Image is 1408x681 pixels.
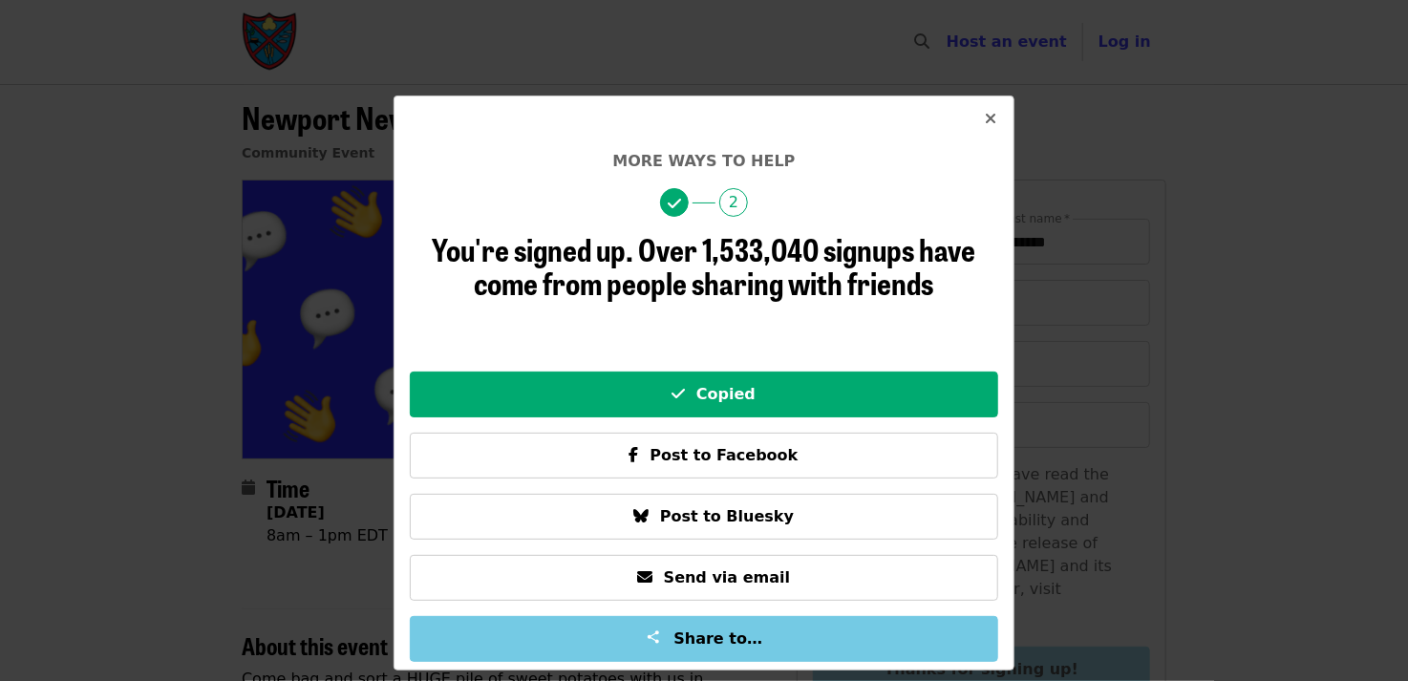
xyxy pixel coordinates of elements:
[433,226,634,271] span: You're signed up.
[646,629,661,645] img: Share
[410,616,998,662] button: Share to…
[673,629,762,648] span: Share to…
[637,568,652,586] i: envelope icon
[410,555,998,601] button: Send via email
[968,96,1013,142] button: Close
[985,110,996,128] i: times icon
[660,507,794,525] span: Post to Bluesky
[719,188,748,217] span: 2
[651,446,799,464] span: Post to Facebook
[696,385,756,403] span: Copied
[410,494,998,540] button: Post to Bluesky
[410,372,998,417] button: Copied
[410,433,998,479] button: Post to Facebook
[475,226,976,305] span: Over 1,533,040 signups have come from people sharing with friends
[664,568,790,586] span: Send via email
[629,446,639,464] i: facebook-f icon
[668,195,681,213] i: check icon
[633,507,649,525] i: bluesky icon
[672,385,685,403] i: check icon
[612,152,795,170] span: More ways to help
